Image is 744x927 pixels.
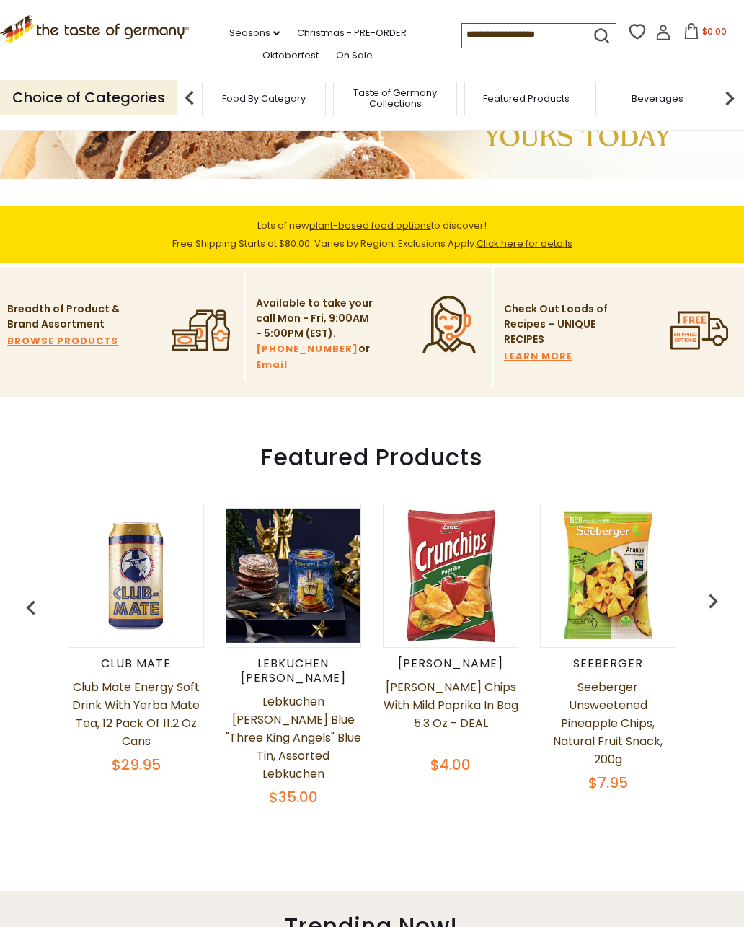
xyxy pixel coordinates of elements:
[541,509,675,643] img: Seeberger Unsweetened Pineapple Chips, Natural Fruit Snack, 200g
[504,302,608,347] p: Check Out Loads of Recipes – UNIQUE RECIPES
[68,509,203,643] img: Club Mate Energy Soft Drink with Yerba Mate Tea, 12 pack of 11.2 oz cans
[256,357,288,373] a: Email
[632,93,683,104] a: Beverages
[483,93,570,104] a: Featured Products
[262,48,319,63] a: Oktoberfest
[17,594,45,623] img: previous arrow
[504,348,572,364] a: LEARN MORE
[226,693,361,783] a: Lebkuchen [PERSON_NAME] Blue "Three King Angels" Blue Tin, Assorted Lebkuchen
[540,678,676,768] a: Seeberger Unsweetened Pineapple Chips, Natural Fruit Snack, 200g
[699,586,727,615] img: previous arrow
[68,754,203,776] div: $29.95
[7,302,126,332] p: Breadth of Product & Brand Assortment
[337,87,453,109] a: Taste of Germany Collections
[540,772,676,794] div: $7.95
[256,341,358,357] a: [PHONE_NUMBER]
[540,656,676,671] div: Seeberger
[7,333,118,349] a: BROWSE PRODUCTS
[336,48,373,63] a: On Sale
[297,25,407,41] a: Christmas - PRE-ORDER
[383,656,518,671] div: [PERSON_NAME]
[256,296,375,373] p: Available to take your call Mon - Fri, 9:00AM - 5:00PM (EST). or
[715,84,744,113] img: next arrow
[68,656,203,671] div: Club Mate
[172,219,572,250] span: Lots of new to discover! Free Shipping Starts at $80.00. Varies by Region. Exclusions Apply.
[702,25,727,38] span: $0.00
[175,84,204,113] img: previous arrow
[383,678,518,750] a: [PERSON_NAME] Chips with Mild Paprika in Bag 5.3 oz - DEAL
[383,754,518,776] div: $4.00
[226,656,361,685] div: Lebkuchen [PERSON_NAME]
[226,786,361,808] div: $35.00
[226,509,360,643] img: Lebkuchen Schmidt Blue
[674,23,735,45] button: $0.00
[384,509,518,643] img: Lorenz Crunch Chips with Mild Paprika in Bag 5.3 oz - DEAL
[309,219,431,232] a: plant-based food options
[68,678,203,750] a: Club Mate Energy Soft Drink with Yerba Mate Tea, 12 pack of 11.2 oz cans
[229,25,280,41] a: Seasons
[477,237,572,250] a: Click here for details
[222,93,306,104] a: Food By Category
